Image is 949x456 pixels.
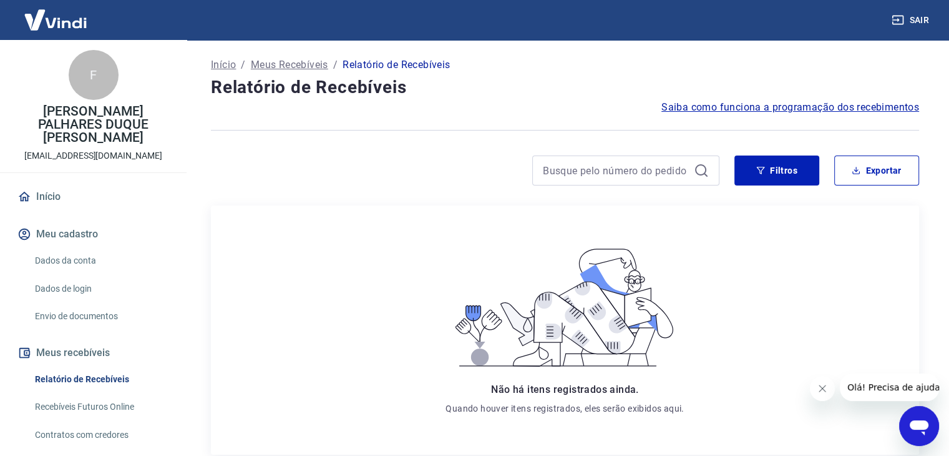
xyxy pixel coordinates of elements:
h4: Relatório de Recebíveis [211,75,919,100]
button: Filtros [734,156,819,186]
iframe: Botão para abrir a janela de mensagens [899,406,939,446]
a: Envio de documentos [30,304,172,329]
a: Início [15,183,172,211]
span: Olá! Precisa de ajuda? [7,9,105,19]
button: Exportar [834,156,919,186]
p: / [333,57,338,72]
iframe: Mensagem da empresa [840,374,939,401]
a: Meus Recebíveis [251,57,328,72]
a: Relatório de Recebíveis [30,367,172,392]
a: Dados de login [30,276,172,302]
p: / [241,57,245,72]
p: [EMAIL_ADDRESS][DOMAIN_NAME] [24,149,162,162]
a: Recebíveis Futuros Online [30,394,172,420]
iframe: Fechar mensagem [810,376,835,401]
a: Dados da conta [30,248,172,274]
p: [PERSON_NAME] PALHARES DUQUE [PERSON_NAME] [10,105,177,144]
img: Vindi [15,1,96,39]
span: Não há itens registrados ainda. [491,384,638,395]
input: Busque pelo número do pedido [543,161,689,180]
button: Meus recebíveis [15,339,172,367]
p: Quando houver itens registrados, eles serão exibidos aqui. [445,402,684,415]
p: Relatório de Recebíveis [343,57,450,72]
a: Contratos com credores [30,422,172,448]
button: Sair [889,9,934,32]
div: F [69,50,119,100]
a: Início [211,57,236,72]
button: Meu cadastro [15,221,172,248]
a: Saiba como funciona a programação dos recebimentos [661,100,919,115]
